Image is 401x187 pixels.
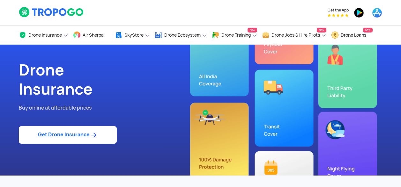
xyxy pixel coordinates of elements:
[317,28,326,32] span: New
[90,131,98,139] img: ic_arrow_forward_blue.svg
[341,32,366,38] span: Drone Loans
[124,32,144,38] span: SkyStore
[328,14,348,17] img: App Raking
[19,26,68,45] a: Drone Insurance
[19,104,196,112] p: Buy online at affordable prices
[19,7,84,18] img: logoHeader.svg
[19,61,196,99] h1: Drone Insurance
[248,28,257,32] span: New
[372,8,382,18] img: ic_appstore.png
[328,8,349,13] span: Get the App
[155,26,207,45] a: Drone Ecosystem
[212,26,257,45] a: Drone TrainingNew
[164,32,201,38] span: Drone Ecosystem
[19,126,117,144] a: Get Drone Insurance
[115,26,150,45] a: SkyStore
[83,32,104,38] span: Air Sherpa
[271,32,320,38] span: Drone Jobs & Hire Pilots
[28,32,62,38] span: Drone Insurance
[262,26,326,45] a: Drone Jobs & Hire PilotsNew
[73,26,110,45] a: Air Sherpa
[331,26,373,45] a: Drone LoansNew
[363,28,373,32] span: New
[221,32,251,38] span: Drone Training
[354,8,364,18] img: ic_playstore.png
